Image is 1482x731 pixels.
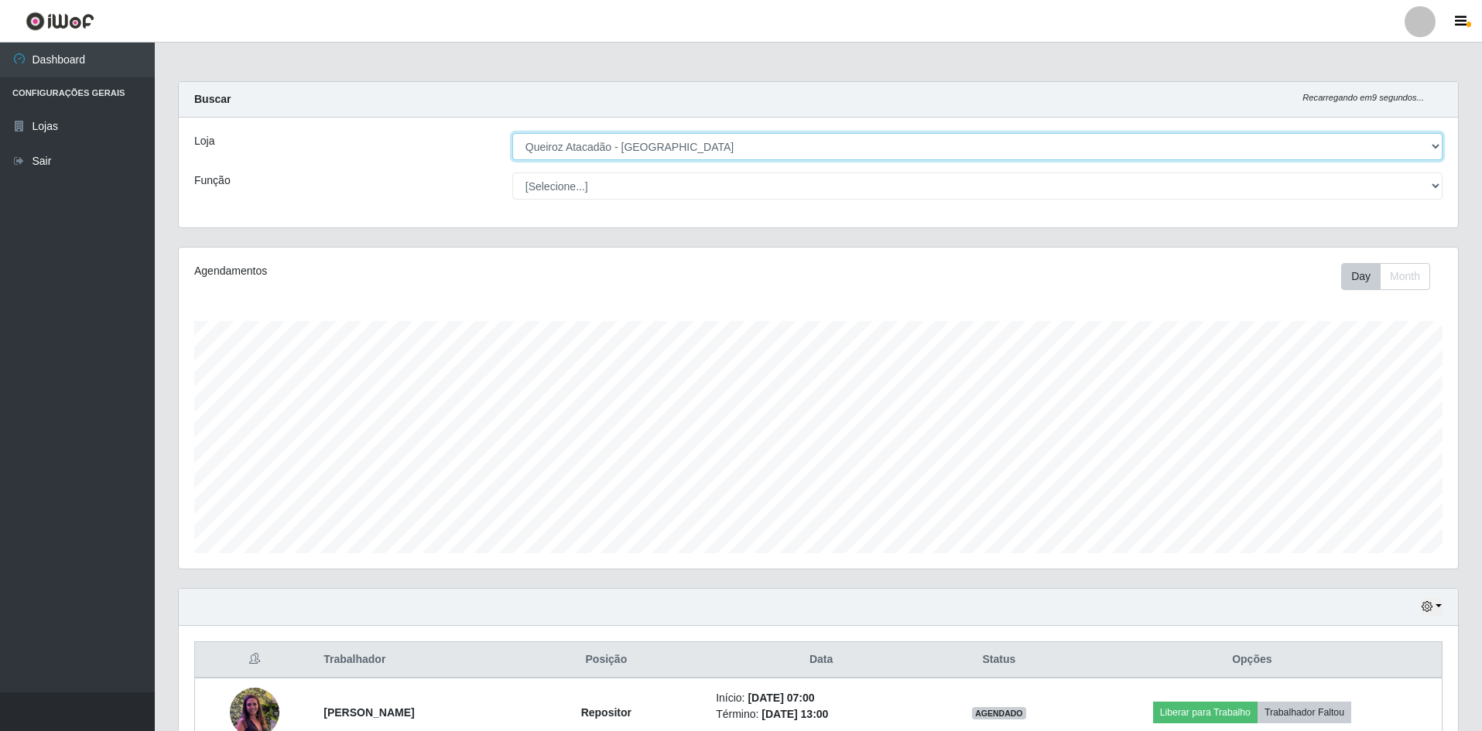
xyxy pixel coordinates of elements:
[972,707,1026,719] span: AGENDADO
[1341,263,1381,290] button: Day
[1302,93,1424,102] i: Recarregando em 9 segundos...
[762,708,828,720] time: [DATE] 13:00
[1380,263,1430,290] button: Month
[194,93,231,105] strong: Buscar
[323,706,414,719] strong: [PERSON_NAME]
[716,690,926,706] li: Início:
[506,642,707,678] th: Posição
[716,706,926,722] li: Término:
[194,173,231,189] label: Função
[194,133,214,149] label: Loja
[707,642,936,678] th: Data
[1341,263,1430,290] div: First group
[936,642,1063,678] th: Status
[26,12,94,31] img: CoreUI Logo
[1258,702,1351,723] button: Trabalhador Faltou
[194,263,701,279] div: Agendamentos
[1153,702,1258,723] button: Liberar para Trabalho
[1341,263,1443,290] div: Toolbar with button groups
[581,706,631,719] strong: Repositor
[314,642,505,678] th: Trabalhador
[748,692,814,704] time: [DATE] 07:00
[1063,642,1443,678] th: Opções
